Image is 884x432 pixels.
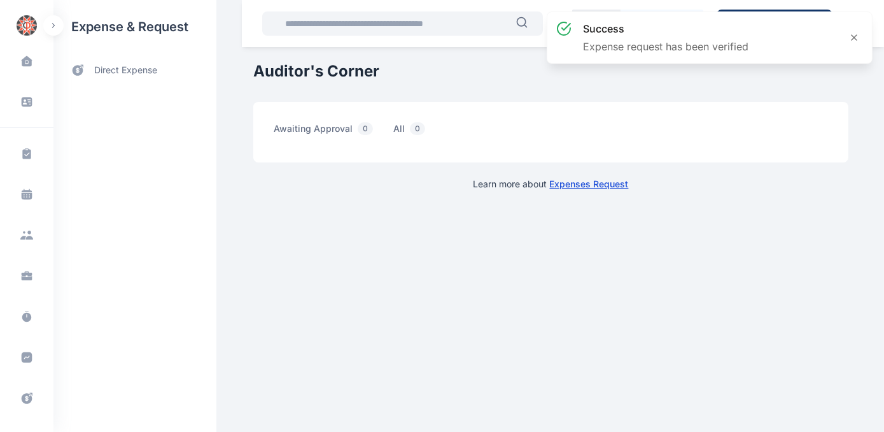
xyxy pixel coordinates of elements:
a: Expenses Request [550,178,629,189]
span: 0 [410,122,425,135]
span: awaiting approval [274,122,378,142]
a: direct expense [53,54,216,87]
h3: success [583,21,748,36]
a: awaiting approval0 [274,122,393,142]
span: all [393,122,430,142]
h1: Auditor's Corner [253,61,848,82]
a: all0 [393,122,446,142]
p: Expense request has been verified [583,39,748,54]
span: 0 [358,122,373,135]
span: direct expense [94,64,157,77]
p: Learn more about [474,178,629,191]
